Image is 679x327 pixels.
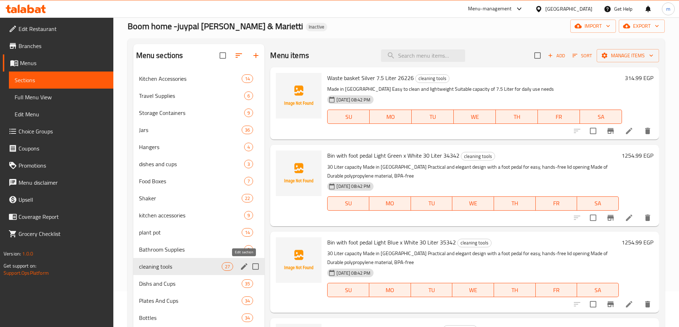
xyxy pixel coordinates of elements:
[572,52,592,60] span: Sort
[139,126,242,134] span: Jars
[3,37,113,54] a: Branches
[19,161,108,170] span: Promotions
[20,59,108,67] span: Menus
[625,127,633,135] a: Edit menu item
[139,296,242,305] span: Plates And Cups
[499,112,535,122] span: TH
[245,144,253,151] span: 4
[139,177,245,185] span: Food Boxes
[19,195,108,204] span: Upsell
[306,24,327,30] span: Inactive
[576,22,610,31] span: import
[455,285,491,295] span: WE
[139,313,242,322] span: Bottles
[245,212,253,219] span: 9
[133,241,265,258] div: Bathroom Supplies9
[372,198,408,209] span: MO
[3,54,113,72] a: Menus
[133,121,265,138] div: Jars36
[133,138,265,155] div: Hangers4
[538,110,580,124] button: FR
[242,315,253,321] span: 34
[597,49,659,62] button: Manage items
[330,285,366,295] span: SU
[136,50,183,61] h2: Menu sections
[458,239,491,247] span: cleaning tools
[454,110,496,124] button: WE
[276,151,322,196] img: Bin with foot pedal Light Green x White 30 Liter 34342
[497,285,533,295] span: TH
[536,196,577,211] button: FR
[215,48,230,63] span: Select all sections
[369,283,411,297] button: MO
[639,296,656,313] button: delete
[139,160,245,168] span: dishes and cups
[571,50,594,61] button: Sort
[9,106,113,123] a: Edit Menu
[327,283,369,297] button: SU
[580,285,616,295] span: SA
[242,75,253,82] span: 14
[415,74,449,83] div: cleaning tools
[242,313,253,322] div: items
[536,283,577,297] button: FR
[244,143,253,151] div: items
[9,72,113,89] a: Sections
[624,22,659,31] span: export
[327,73,414,83] span: Waste basket Silver 7.5 Liter 26226
[545,50,568,61] button: Add
[245,178,253,185] span: 7
[381,49,465,62] input: search
[139,262,222,271] div: cleaning tools
[539,198,575,209] span: FR
[133,70,265,87] div: Kitchen Accessories14
[639,122,656,139] button: delete
[457,112,493,122] span: WE
[3,225,113,242] a: Grocery Checklist
[666,5,670,13] span: m
[15,76,108,84] span: Sections
[494,196,536,211] button: TH
[139,143,245,151] span: Hangers
[327,85,622,94] p: Made in [GEOGRAPHIC_DATA] Easy to clean and lightweight Suitable capacity of 7.5 Liter for daily ...
[133,224,265,241] div: plant pot14
[452,196,494,211] button: WE
[586,210,601,225] span: Select to update
[133,292,265,309] div: Plates And Cups34
[461,152,495,160] span: cleaning tools
[133,87,265,104] div: Travel Supplies6
[547,52,566,60] span: Add
[139,194,242,202] span: Shaker
[19,144,108,153] span: Coupons
[369,196,411,211] button: MO
[242,127,253,133] span: 36
[334,96,373,103] span: [DATE] 08:42 PM
[222,262,233,271] div: items
[625,213,633,222] a: Edit menu item
[372,285,408,295] span: MO
[244,211,253,220] div: items
[139,74,242,83] div: Kitchen Accessories
[139,109,245,117] span: Storage Containers
[306,23,327,31] div: Inactive
[3,20,113,37] a: Edit Restaurant
[327,163,619,180] p: 30 Liter capacity Made in [GEOGRAPHIC_DATA] Practical and elegant design with a foot pedal for ea...
[3,174,113,191] a: Menu disclaimer
[245,246,253,253] span: 9
[580,110,622,124] button: SA
[242,280,253,287] span: 35
[242,195,253,202] span: 22
[222,263,233,270] span: 27
[602,209,619,226] button: Branch-specific-item
[452,283,494,297] button: WE
[139,228,242,237] span: plant pot
[414,285,450,295] span: TU
[244,109,253,117] div: items
[3,140,113,157] a: Coupons
[244,177,253,185] div: items
[3,123,113,140] a: Choice Groups
[414,198,450,209] span: TU
[19,127,108,136] span: Choice Groups
[570,20,616,33] button: import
